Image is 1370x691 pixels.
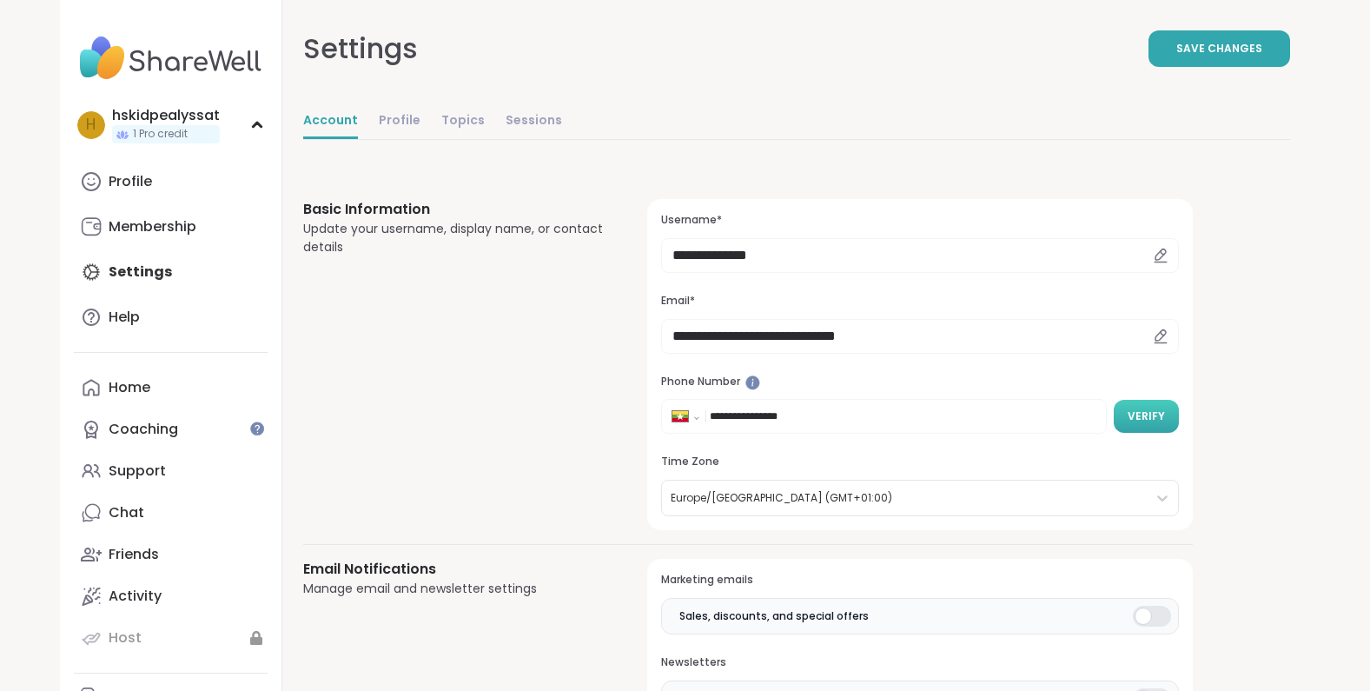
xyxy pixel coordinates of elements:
div: Membership [109,217,196,236]
a: Support [74,450,268,492]
div: Chat [109,503,144,522]
a: Topics [441,104,485,139]
div: Settings [303,28,418,70]
a: Activity [74,575,268,617]
h3: Newsletters [661,655,1178,670]
img: ShareWell Nav Logo [74,28,268,89]
div: Activity [109,587,162,606]
span: Verify [1128,409,1165,424]
h3: Phone Number [661,375,1178,389]
a: Account [303,104,358,139]
div: hskidpealyssat [112,106,220,125]
div: Support [109,462,166,481]
a: Friends [74,534,268,575]
h3: Marketing emails [661,573,1178,588]
h3: Time Zone [661,455,1178,469]
a: Membership [74,206,268,248]
div: Update your username, display name, or contact details [303,220,606,256]
a: Sessions [506,104,562,139]
button: Save Changes [1148,30,1290,67]
div: Help [109,308,140,327]
div: Host [109,628,142,648]
a: Chat [74,492,268,534]
span: Sales, discounts, and special offers [679,608,869,624]
h3: Email* [661,294,1178,309]
a: Coaching [74,409,268,450]
iframe: Spotlight [745,375,760,390]
h3: Basic Information [303,199,606,220]
iframe: Spotlight [250,422,264,435]
button: Verify [1114,400,1179,433]
h3: Username* [661,213,1178,228]
a: Help [74,296,268,338]
span: Save Changes [1176,41,1262,56]
span: 1 Pro credit [133,127,188,142]
a: Host [74,617,268,659]
div: Friends [109,545,159,564]
a: Profile [379,104,420,139]
h3: Email Notifications [303,559,606,580]
div: Coaching [109,420,178,439]
div: Manage email and newsletter settings [303,580,606,598]
span: h [86,114,96,136]
a: Profile [74,161,268,203]
a: Home [74,367,268,409]
div: Profile [109,172,152,191]
div: Home [109,378,150,397]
